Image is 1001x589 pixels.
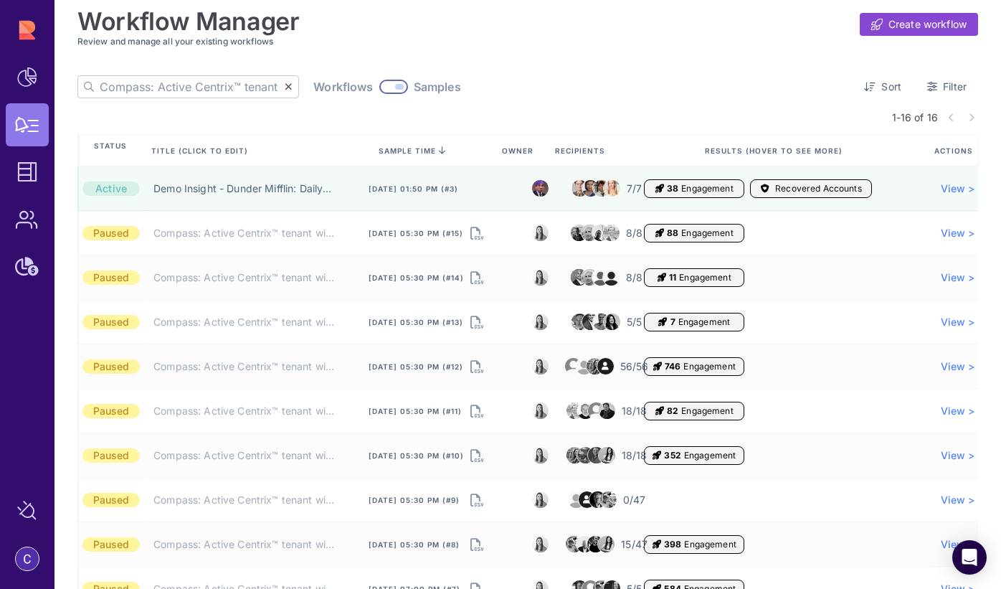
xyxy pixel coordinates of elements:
[470,401,483,421] button: Download Samples CSV
[587,533,604,556] img: 8599037273505_5b43695cf6c4c83bd5af_32.jpg
[153,226,334,240] a: Compass: Active Centrix™ tenant will be deleted (AE) ❌
[577,536,593,552] img: 5915588640788_eac22dba44b47c3b0cd3_32.jpg
[82,493,140,507] div: Paused
[369,539,460,550] span: [DATE] 05:30 pm (#8)
[470,223,483,243] button: Download Samples CSV
[600,491,617,508] img: 8607776880726_2da8361e1ba796cebaf6_32.jpg
[670,316,675,328] span: 7
[470,312,483,332] button: Download Samples CSV
[532,491,549,508] img: 8525803544391_e4bc78f9dfe39fb1ff36_32.jpg
[655,227,664,239] i: Engagement
[555,146,608,156] span: Recipients
[888,17,967,32] span: Create workflow
[532,180,549,197] img: michael.jpeg
[577,402,594,419] img: 8044875030775_8ca1532db68872036f2d_32.jpg
[588,402,604,419] img: 7629f4483928cf977a3dd92a0b3f09ad.jpg
[667,227,678,239] span: 88
[664,450,680,461] span: 352
[622,404,647,418] span: 18/18
[622,448,647,463] span: 18/18
[532,402,549,419] img: 8525803544391_e4bc78f9dfe39fb1ff36_32.jpg
[582,269,598,286] img: 2820646096118_b8fa40308fb43465b182_32.jpg
[941,404,975,418] a: View >
[603,225,620,241] img: 3017847070903_4a78eef243f9460e093b_32.jpg
[621,537,647,552] span: 15/47
[941,448,975,463] a: View >
[582,176,599,199] img: kelly.png
[82,359,140,374] div: Paused
[153,315,334,329] a: Compass: Active Centrix™ tenant will be deleted (AE) ❌
[626,270,642,285] span: 8/8
[679,272,731,283] span: Engagement
[369,362,463,372] span: [DATE] 05:30 pm (#12)
[153,359,334,374] a: Compass: Active Centrix™ tenant will be deleted (AE) ❌
[16,547,39,570] img: account-photo
[653,450,661,461] i: Engagement
[379,146,436,155] span: sample time
[571,176,588,199] img: dwight.png
[532,225,549,241] img: 8525803544391_e4bc78f9dfe39fb1ff36_32.jpg
[82,537,140,552] div: Paused
[100,76,285,98] input: Search by title
[369,495,460,505] span: [DATE] 05:30 pm (#9)
[565,358,582,374] img: 736916502ee4af3aab735eb9fe900802.jpg
[470,490,483,510] i: Download Samples CSV
[683,361,735,372] span: Engagement
[603,269,620,286] img: 16545abbb16c2bd9cdc88250d2b2d0a0.jpg
[658,272,666,283] i: Engagement
[604,314,620,330] img: 3783611833810_48e481b56ad2d0e6e0fb_32.png
[369,406,462,416] span: [DATE] 05:30 pm (#11)
[941,315,975,329] a: View >
[620,359,649,374] span: 56/56
[941,226,975,240] a: View >
[153,493,334,507] a: Compass: Active Centrix™ tenant will be deleted (AE) ❌
[470,534,483,555] i: Download Samples CSV
[369,317,463,327] span: [DATE] 05:30 pm (#13)
[153,182,334,196] a: Demo Insight - Dunder Mifflin: Daily Sales
[566,536,582,552] img: 8607776880726_2da8361e1ba796cebaf6_32.jpg
[678,316,730,328] span: Engagement
[589,491,606,508] img: 3330725689603_f1622c7d03fe76833451_32.jpg
[577,447,594,463] img: 6422879008820_74184928c5a55bdfa1cb_32.png
[82,182,140,196] div: Active
[626,226,642,240] span: 8/8
[775,183,862,194] span: Recovered Accounts
[653,539,661,550] i: Engagement
[593,180,609,197] img: jim.jpeg
[667,405,678,417] span: 82
[576,358,592,374] img: 54bed35706aa243ab107875e027b5b12.jpg
[598,536,615,552] img: 9367656249205_2a6c69fcc3583e53a133_32.jpg
[369,228,463,238] span: [DATE] 05:30 pm (#15)
[566,402,583,419] img: 3017847070903_4a78eef243f9460e093b_32.jpg
[593,312,609,331] img: 2928803726677_fc9059ce55290f77b636_32.jpg
[82,404,140,418] div: Paused
[655,405,664,417] i: Engagement
[470,357,483,377] i: Download Samples CSV
[941,359,975,374] span: View >
[82,448,140,463] div: Paused
[761,183,769,194] i: Accounts
[470,446,483,466] button: Download Samples CSV
[151,146,251,156] span: Title (click to edit)
[941,270,975,285] a: View >
[369,184,458,194] span: [DATE] 01:50 pm (#3)
[952,540,987,575] div: Open Intercom Messenger
[532,536,549,552] img: 8525803544391_e4bc78f9dfe39fb1ff36_32.jpg
[934,146,976,156] span: Actions
[881,80,901,94] span: Sort
[369,451,464,461] span: [DATE] 05:30 pm (#10)
[669,272,676,283] span: 11
[627,315,642,329] span: 5/5
[470,268,483,288] i: Download Samples CSV
[705,146,845,156] span: Results (Hover to see more)
[684,450,736,461] span: Engagement
[568,491,584,508] img: 54bed35706aa243ab107875e027b5b12.jpg
[941,537,975,552] a: View >
[592,269,609,286] img: 44380ddd7cc08039fdc5b251ea7384e1.jpg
